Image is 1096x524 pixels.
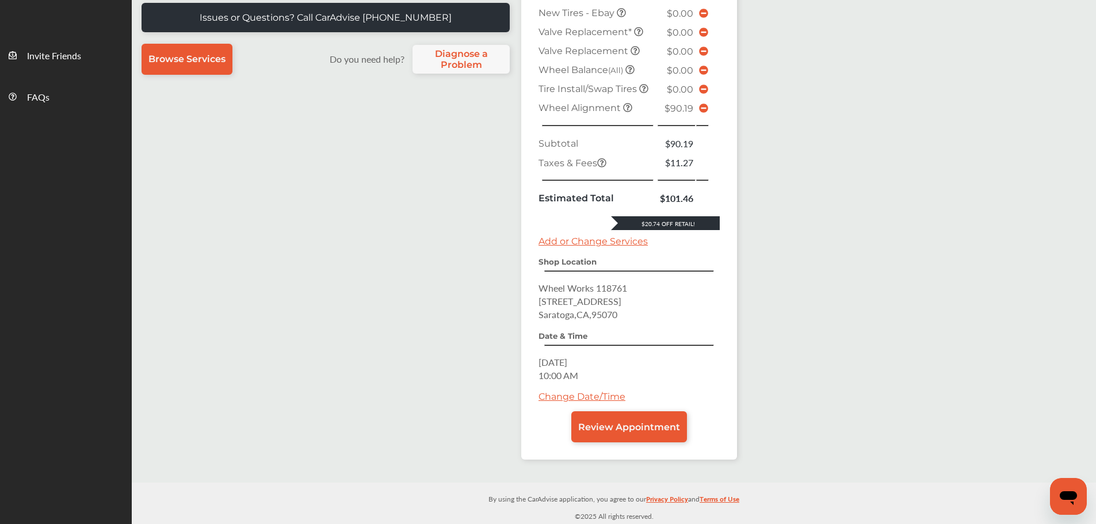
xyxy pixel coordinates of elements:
[578,422,680,433] span: Review Appointment
[539,391,625,402] a: Change Date/Time
[539,26,634,37] span: Valve Replacement*
[324,52,410,66] label: Do you need help?
[539,102,623,113] span: Wheel Alignment
[539,83,639,94] span: Tire Install/Swap Tires
[539,7,617,18] span: New Tires - Ebay
[539,236,648,247] a: Add or Change Services
[142,44,232,75] a: Browse Services
[539,308,617,321] span: Saratoga , CA , 95070
[132,492,1096,504] p: By using the CarAdvise application, you agree to our and
[539,294,621,308] span: [STREET_ADDRESS]
[700,492,739,510] a: Terms of Use
[539,64,625,75] span: Wheel Balance
[539,158,606,169] span: Taxes & Fees
[657,153,696,172] td: $11.27
[608,66,623,75] small: (All)
[539,331,587,341] strong: Date & Time
[665,103,693,114] span: $90.19
[148,53,226,64] span: Browse Services
[539,369,578,382] span: 10:00 AM
[536,134,657,153] td: Subtotal
[27,90,49,105] span: FAQs
[539,281,627,294] span: Wheel Works 118761
[667,8,693,19] span: $0.00
[646,492,688,510] a: Privacy Policy
[667,46,693,57] span: $0.00
[657,189,696,208] td: $101.46
[571,411,687,442] a: Review Appointment
[132,483,1096,524] div: © 2025 All rights reserved.
[200,12,452,23] p: Issues or Questions? Call CarAdvise [PHONE_NUMBER]
[657,134,696,153] td: $90.19
[667,84,693,95] span: $0.00
[539,45,631,56] span: Valve Replacement
[536,189,657,208] td: Estimated Total
[539,257,597,266] strong: Shop Location
[611,220,720,228] div: $20.74 Off Retail!
[667,27,693,38] span: $0.00
[413,45,510,74] a: Diagnose a Problem
[1050,478,1087,515] iframe: Button to launch messaging window
[27,49,81,64] span: Invite Friends
[539,355,567,369] span: [DATE]
[142,3,510,32] a: Issues or Questions? Call CarAdvise [PHONE_NUMBER]
[418,48,504,70] span: Diagnose a Problem
[667,65,693,76] span: $0.00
